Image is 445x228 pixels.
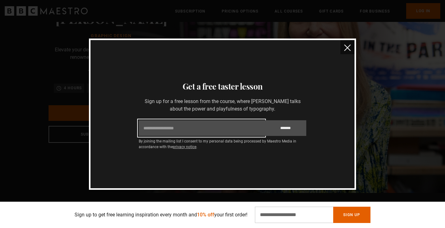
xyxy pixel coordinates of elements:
[75,211,247,219] p: Sign up to get free learning inspiration every month and your first order!
[197,212,214,218] span: 10% off
[340,40,354,54] button: close
[139,138,306,150] p: By joining the mailing list I consent to my personal data being processed by Maestro Media in acc...
[139,98,306,113] p: Sign up for a free lesson from the course, where [PERSON_NAME] talks about the power and playfuln...
[333,207,370,223] button: Sign Up
[173,145,196,149] a: privacy notice
[98,80,347,93] h3: Get a free taster lesson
